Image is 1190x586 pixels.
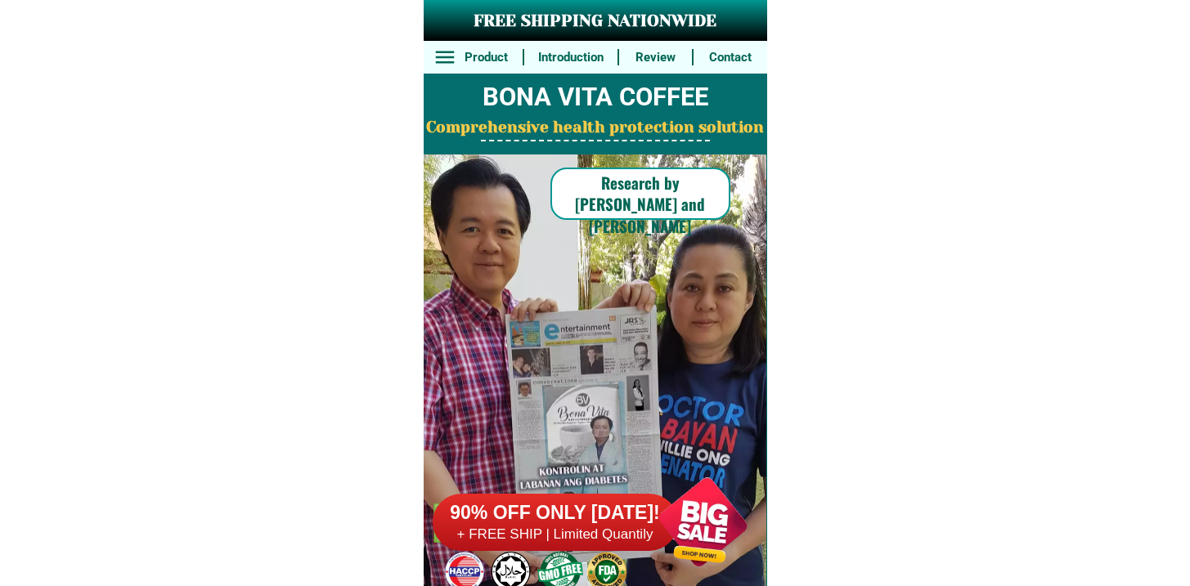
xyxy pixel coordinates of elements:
h6: Product [458,48,514,67]
h2: Comprehensive health protection solution [424,116,767,140]
h6: Research by [PERSON_NAME] and [PERSON_NAME] [550,172,730,237]
h3: FREE SHIPPING NATIONWIDE [424,9,767,34]
h6: Review [628,48,684,67]
h6: Contact [703,48,758,67]
h6: + FREE SHIP | Limited Quantily [433,526,678,544]
h6: 90% OFF ONLY [DATE]! [433,501,678,526]
h6: Introduction [532,48,608,67]
h2: BONA VITA COFFEE [424,78,767,117]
